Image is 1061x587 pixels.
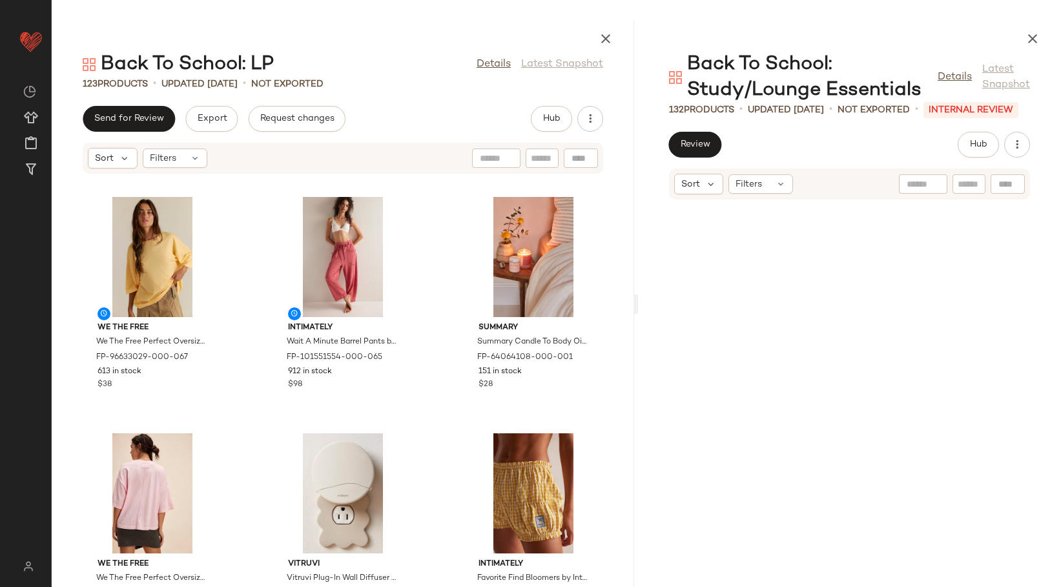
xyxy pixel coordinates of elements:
[185,106,238,132] button: Export
[915,102,918,118] span: •
[96,336,206,348] span: We The Free Perfect Oversized Tee at Free People in Yellow, Size: XS
[23,85,36,98] img: svg%3e
[542,114,561,124] span: Hub
[739,102,743,118] span: •
[83,77,148,91] div: Products
[468,197,599,317] img: 64064108_001_i
[681,178,700,191] span: Sort
[196,114,227,124] span: Export
[923,102,1018,118] p: INTERNAL REVIEW
[94,114,164,124] span: Send for Review
[531,106,572,132] button: Hub
[287,352,382,364] span: FP-101551554-000-065
[669,105,684,115] span: 132
[969,139,987,150] span: Hub
[829,102,832,118] span: •
[288,559,398,570] span: Vitruvi
[287,573,397,584] span: Vitruvi Plug-In Wall Diffuser at Free People in White
[479,559,588,570] span: Intimately
[680,139,710,150] span: Review
[98,322,207,334] span: We The Free
[87,197,218,317] img: 96633029_067_a
[83,79,98,89] span: 123
[278,197,408,317] img: 101551554_065_a
[95,152,114,165] span: Sort
[477,573,587,584] span: Favorite Find Bloomers by Intimately at Free People in Yellow, Size: M
[669,132,721,158] button: Review
[153,76,156,92] span: •
[288,366,332,378] span: 912 in stock
[938,70,972,85] a: Details
[468,433,599,553] img: 97573406_079_a
[87,433,218,553] img: 96633029_066_b
[98,366,141,378] span: 613 in stock
[96,352,188,364] span: FP-96633029-000-067
[83,58,96,71] img: svg%3e
[98,379,112,391] span: $38
[161,77,238,91] p: updated [DATE]
[287,336,397,348] span: Wait A Minute Barrel Pants by Intimately at Free People in Pink, Size: M
[260,114,335,124] span: Request changes
[958,132,999,158] button: Hub
[669,52,938,103] div: Back To School: Study/Lounge Essentials
[479,366,522,378] span: 151 in stock
[83,106,175,132] button: Send for Review
[288,379,302,391] span: $98
[477,57,511,72] a: Details
[479,379,493,391] span: $28
[477,336,587,348] span: Summary Candle To Body Oil at Free People in Black
[736,178,762,191] span: Filters
[477,352,573,364] span: FP-64064108-000-001
[249,106,345,132] button: Request changes
[278,433,408,553] img: 103337168_010_b
[98,559,207,570] span: We The Free
[288,322,398,334] span: Intimately
[15,561,41,572] img: svg%3e
[838,103,910,117] p: Not Exported
[669,103,734,117] div: Products
[150,152,176,165] span: Filters
[748,103,824,117] p: updated [DATE]
[669,71,682,84] img: svg%3e
[83,52,274,77] div: Back To School: LP
[251,77,324,91] p: Not Exported
[243,76,246,92] span: •
[479,322,588,334] span: Summary
[96,573,206,584] span: We The Free Perfect Oversized Tee at Free People in Pink, Size: XL
[18,28,44,54] img: heart_red.DM2ytmEG.svg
